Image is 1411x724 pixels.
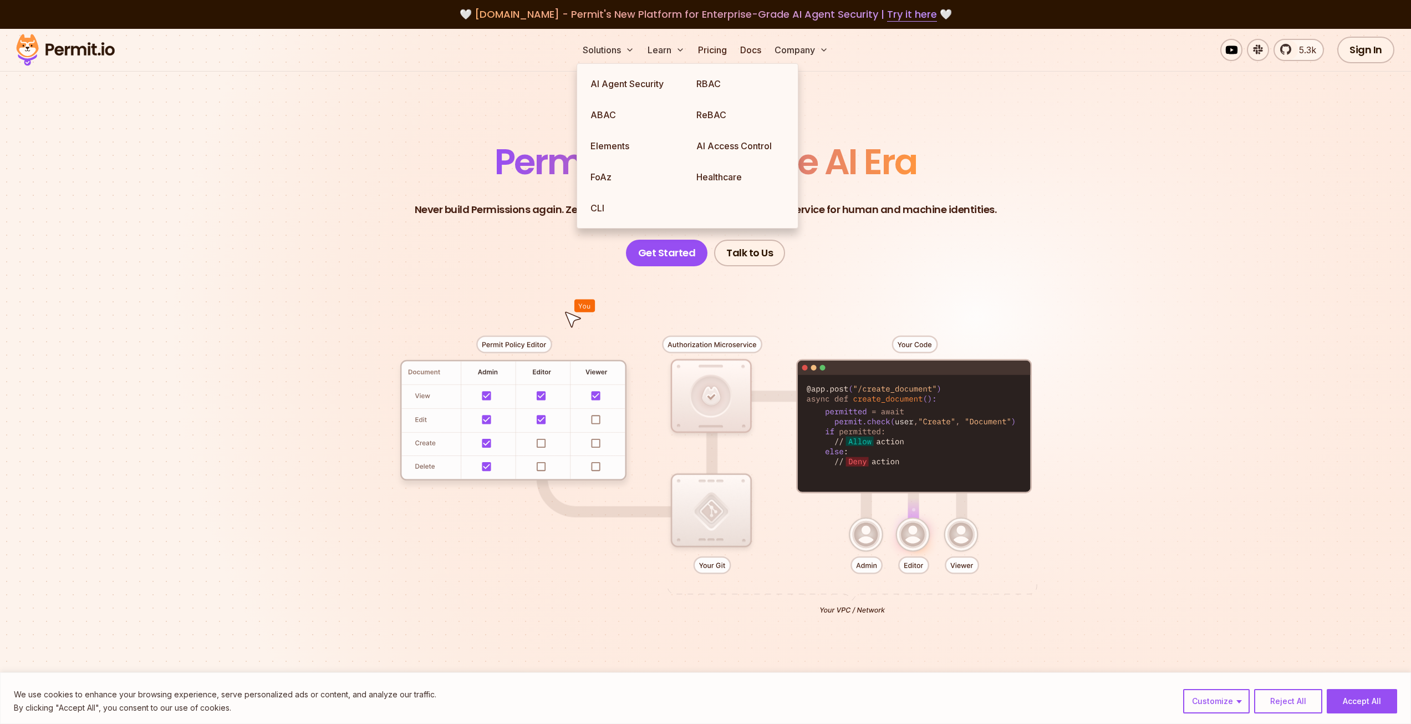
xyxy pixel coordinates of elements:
button: Customize [1183,689,1250,713]
button: Company [770,39,833,61]
a: Get Started [626,240,708,266]
button: Reject All [1254,689,1322,713]
a: ABAC [582,99,687,130]
img: Permit logo [11,31,120,69]
a: Elements [582,130,687,161]
a: ReBAC [687,99,793,130]
button: Accept All [1327,689,1397,713]
button: Learn [643,39,689,61]
a: CLI [582,193,687,224]
a: FoAz [582,161,687,193]
p: We use cookies to enhance your browsing experience, serve personalized ads or content, and analyz... [14,688,436,701]
p: By clicking "Accept All", you consent to our use of cookies. [14,701,436,715]
button: Solutions [578,39,639,61]
a: Healthcare [687,161,793,193]
a: RBAC [687,68,793,99]
span: Permissions for The AI Era [495,137,917,186]
a: 5.3k [1274,39,1324,61]
a: AI Agent Security [582,68,687,99]
a: Docs [736,39,766,61]
span: 5.3k [1292,43,1316,57]
a: AI Access Control [687,130,793,161]
a: Talk to Us [714,240,785,266]
a: Try it here [887,7,937,22]
div: 🤍 🤍 [27,7,1384,22]
a: Pricing [694,39,731,61]
p: Never build Permissions again. Zero-latency fine-grained authorization as a service for human and... [415,202,997,217]
span: [DOMAIN_NAME] - Permit's New Platform for Enterprise-Grade AI Agent Security | [475,7,937,21]
a: Sign In [1337,37,1394,63]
